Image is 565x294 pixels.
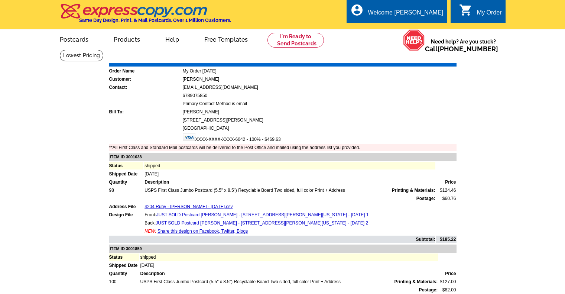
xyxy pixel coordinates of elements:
span: Printing & Materials: [394,278,438,285]
td: [GEOGRAPHIC_DATA] [182,125,457,132]
img: help [403,29,425,51]
td: Shipped Date [109,170,144,178]
h4: Same Day Design, Print, & Mail Postcards. Over 1 Million Customers. [79,17,231,23]
strong: Postage: [416,196,435,201]
td: [STREET_ADDRESS][PERSON_NAME] [182,116,457,124]
td: $185.22 [436,236,456,243]
span: Printing & Materials: [392,187,435,194]
a: Help [153,30,191,48]
td: [DATE] [140,262,438,269]
td: ITEM ID 3001638 [109,153,457,161]
span: NEW: [145,229,156,234]
td: shipped [140,253,438,261]
td: XXXX-XXXX-XXXX-6042 - 100% - $469.63 [182,133,457,143]
td: USPS First Class Jumbo Postcard (5.5" x 8.5") Recyclable Board Two sided, full color Print + Address [140,278,438,285]
td: Status [109,162,144,169]
div: Welcome [PERSON_NAME] [368,9,443,20]
td: Front: [144,211,435,219]
td: Quantity [109,270,139,277]
td: **All First Class and Standard Mail postcards will be delivered to the Post Office and mailed usi... [109,144,457,151]
td: ITEM ID 3001859 [109,245,457,253]
a: shopping_cart My Order [459,8,502,17]
td: Description [144,178,435,186]
td: Design File [109,211,144,219]
td: Price [439,270,456,277]
td: USPS First Class Jumbo Postcard (5.5" x 8.5") Recyclable Board Two sided, full color Print + Address [144,187,435,194]
td: Address File [109,203,144,210]
td: $60.76 [436,195,456,202]
td: shipped [144,162,435,169]
td: Shipped Date [109,262,139,269]
td: Description [140,270,438,277]
td: 100 [109,278,139,285]
td: $127.00 [439,278,456,285]
td: Primary Contact Method is email [182,100,457,107]
td: Status [109,253,139,261]
td: Order Name [109,67,182,75]
img: visa.gif [183,133,195,141]
td: [PERSON_NAME] [182,108,457,116]
td: Bill To: [109,108,182,116]
td: Subtotal: [109,236,436,243]
td: [PERSON_NAME] [182,75,457,83]
a: Products [102,30,152,48]
a: [PHONE_NUMBER] [438,45,498,53]
a: 4204 Ruby - [PERSON_NAME] - [DATE].csv [145,204,233,209]
div: My Order [477,9,502,20]
td: Quantity [109,178,144,186]
td: 98 [109,187,144,194]
td: $124.46 [436,187,456,194]
i: account_circle [350,3,364,17]
td: Contact: [109,84,182,91]
span: Need help? Are you stuck? [425,38,502,53]
a: Postcards [48,30,101,48]
i: shopping_cart [459,3,473,17]
td: Customer: [109,75,182,83]
td: My Order [DATE] [182,67,457,75]
span: Call [425,45,498,53]
a: JUST SOLD Postcard [PERSON_NAME] - [STREET_ADDRESS][PERSON_NAME][US_STATE] - [DATE] 2 [156,220,368,226]
a: Same Day Design, Print, & Mail Postcards. Over 1 Million Customers. [60,9,231,23]
td: [DATE] [144,170,435,178]
a: Share this design on Facebook, Twitter, Blogs [158,229,248,234]
td: Price [436,178,456,186]
td: 6789075850 [182,92,457,99]
strong: Postage: [419,287,438,293]
a: Free Templates [192,30,260,48]
a: JUST SOLD Postcard [PERSON_NAME] - [STREET_ADDRESS][PERSON_NAME][US_STATE] - [DATE] 1 [156,212,369,217]
td: $62.00 [439,286,456,294]
td: Back: [144,219,435,227]
td: [EMAIL_ADDRESS][DOMAIN_NAME] [182,84,457,91]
